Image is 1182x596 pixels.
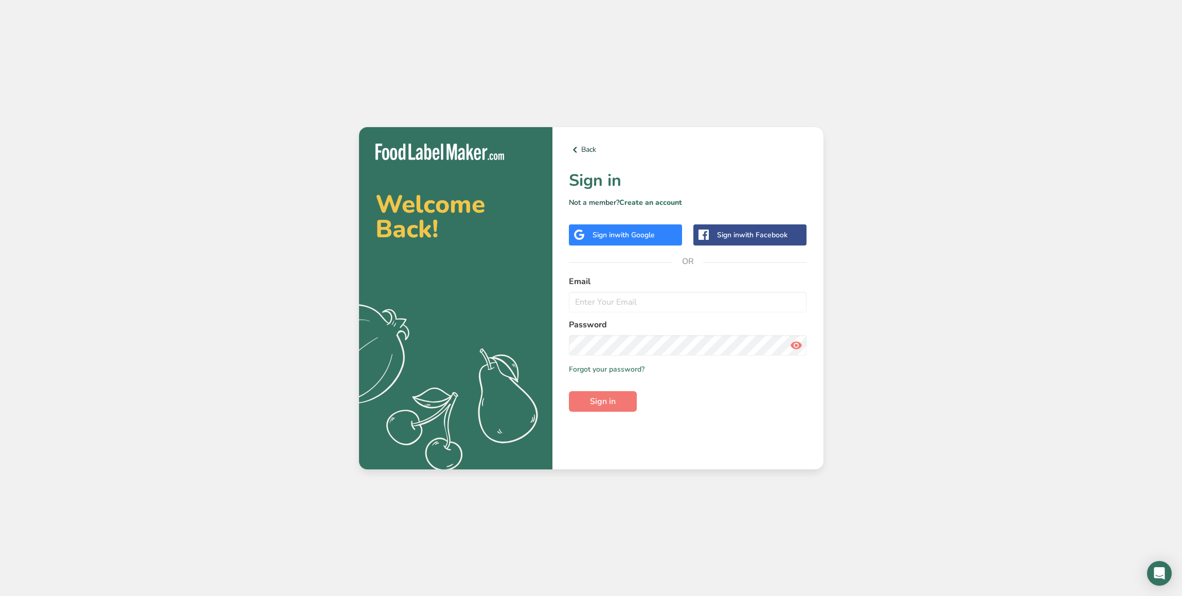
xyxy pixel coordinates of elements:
[569,319,807,331] label: Password
[569,364,644,375] a: Forgot your password?
[1147,561,1172,586] div: Open Intercom Messenger
[569,144,807,156] a: Back
[739,230,787,240] span: with Facebook
[619,198,682,207] a: Create an account
[569,275,807,288] label: Email
[569,197,807,208] p: Not a member?
[375,144,504,161] img: Food Label Maker
[375,192,536,241] h2: Welcome Back!
[569,292,807,312] input: Enter Your Email
[569,168,807,193] h1: Sign in
[590,395,616,408] span: Sign in
[672,246,703,277] span: OR
[593,230,655,240] div: Sign in
[569,391,637,412] button: Sign in
[717,230,787,240] div: Sign in
[615,230,655,240] span: with Google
